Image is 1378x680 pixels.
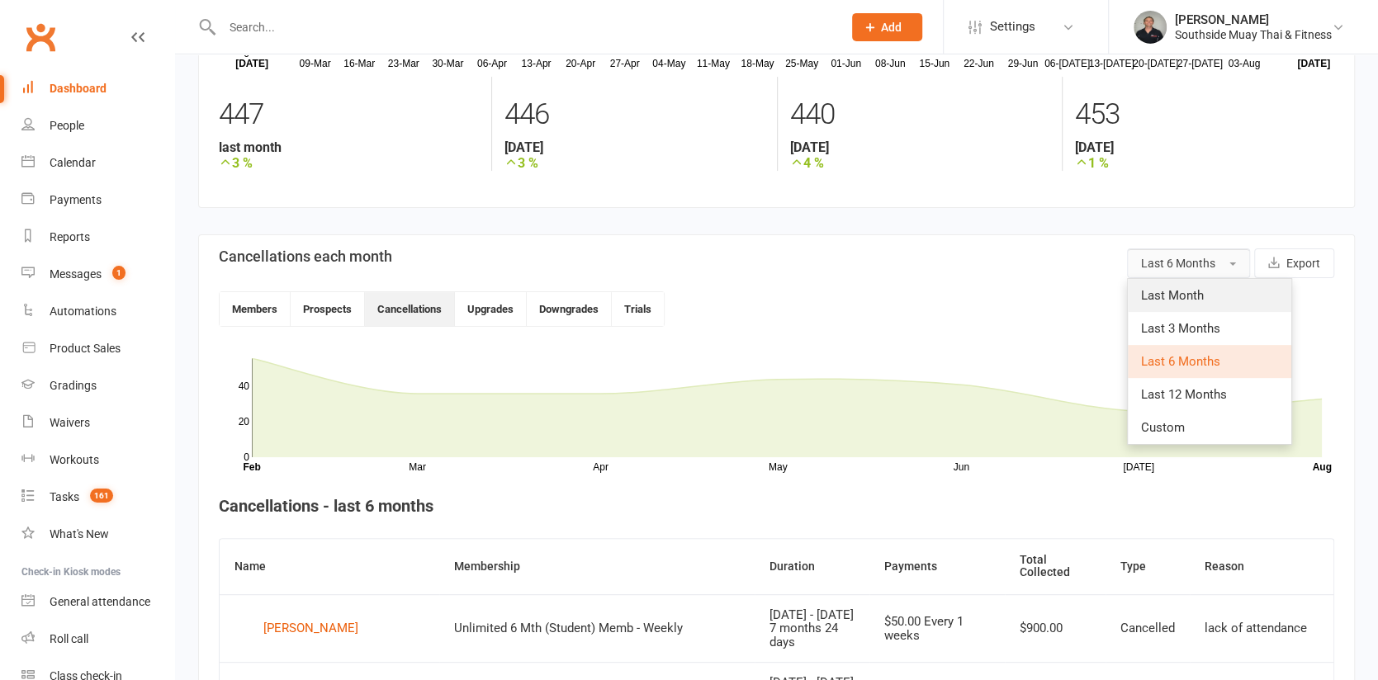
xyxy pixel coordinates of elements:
[1141,288,1204,303] span: Last Month
[770,621,855,649] div: 7 months 24 days
[755,539,869,594] th: Duration
[219,90,479,139] div: 447
[1128,312,1291,345] a: Last 3 Months
[790,90,1049,139] div: 440
[50,82,107,95] div: Dashboard
[21,621,174,658] a: Roll call
[755,594,869,663] td: [DATE] - [DATE]
[1127,248,1250,278] button: Last 6 Months
[439,539,755,594] th: Membership
[21,182,174,219] a: Payments
[504,90,764,139] div: 446
[439,594,755,663] td: Unlimited 6 Mth (Student) Memb - Weekly
[1106,539,1190,594] th: Type
[1134,11,1167,44] img: thumb_image1524148262.png
[50,193,102,206] div: Payments
[1254,248,1334,278] button: Export
[219,139,479,155] strong: last month
[1141,354,1220,369] span: Last 6 Months
[1075,139,1334,155] strong: [DATE]
[21,404,174,442] a: Waivers
[990,8,1035,45] span: Settings
[50,416,90,429] div: Waivers
[50,230,90,243] div: Reports
[1075,155,1334,171] strong: 1 %
[1005,539,1106,594] th: Total Collected
[234,616,424,641] a: [PERSON_NAME]
[50,342,121,355] div: Product Sales
[504,139,764,155] strong: [DATE]
[220,539,439,594] th: Name
[21,107,174,144] a: People
[220,292,291,326] button: Members
[365,292,455,326] button: Cancellations
[1141,257,1215,270] span: Last 6 Months
[263,616,358,641] div: [PERSON_NAME]
[50,595,150,608] div: General attendance
[1106,594,1190,663] td: Cancelled
[612,292,664,326] button: Trials
[219,248,392,265] h3: Cancellations each month
[1005,594,1106,663] td: $900.00
[219,155,479,171] strong: 3 %
[217,16,831,39] input: Search...
[869,539,1005,594] th: Payments
[455,292,527,326] button: Upgrades
[1128,345,1291,378] a: Last 6 Months
[21,479,174,516] a: Tasks 161
[50,305,116,318] div: Automations
[21,367,174,404] a: Gradings
[21,256,174,293] a: Messages 1
[1128,411,1291,444] a: Custom
[112,266,125,280] span: 1
[50,119,84,132] div: People
[790,139,1049,155] strong: [DATE]
[21,330,174,367] a: Product Sales
[1190,594,1333,663] td: lack of attendance
[219,497,1334,515] h4: Cancellations - last 6 months
[1175,27,1332,42] div: Southside Muay Thai & Fitness
[21,516,174,553] a: What's New
[90,489,113,503] span: 161
[1075,90,1334,139] div: 453
[1141,420,1185,435] span: Custom
[20,17,61,58] a: Clubworx
[790,155,1049,171] strong: 4 %
[504,155,764,171] strong: 3 %
[884,615,990,642] div: $50.00 Every 1 weeks
[50,632,88,645] div: Roll call
[50,453,99,466] div: Workouts
[291,292,365,326] button: Prospects
[1141,321,1220,336] span: Last 3 Months
[21,144,174,182] a: Calendar
[50,156,96,169] div: Calendar
[21,293,174,330] a: Automations
[852,13,922,41] button: Add
[881,21,902,34] span: Add
[1128,378,1291,411] a: Last 12 Months
[50,267,102,281] div: Messages
[50,527,109,541] div: What's New
[21,442,174,479] a: Workouts
[21,70,174,107] a: Dashboard
[21,583,174,621] a: General attendance kiosk mode
[1128,279,1291,312] a: Last Month
[527,292,612,326] button: Downgrades
[1141,387,1227,402] span: Last 12 Months
[50,490,79,503] div: Tasks
[1190,539,1333,594] th: Reason
[50,379,97,392] div: Gradings
[1175,12,1332,27] div: [PERSON_NAME]
[21,219,174,256] a: Reports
